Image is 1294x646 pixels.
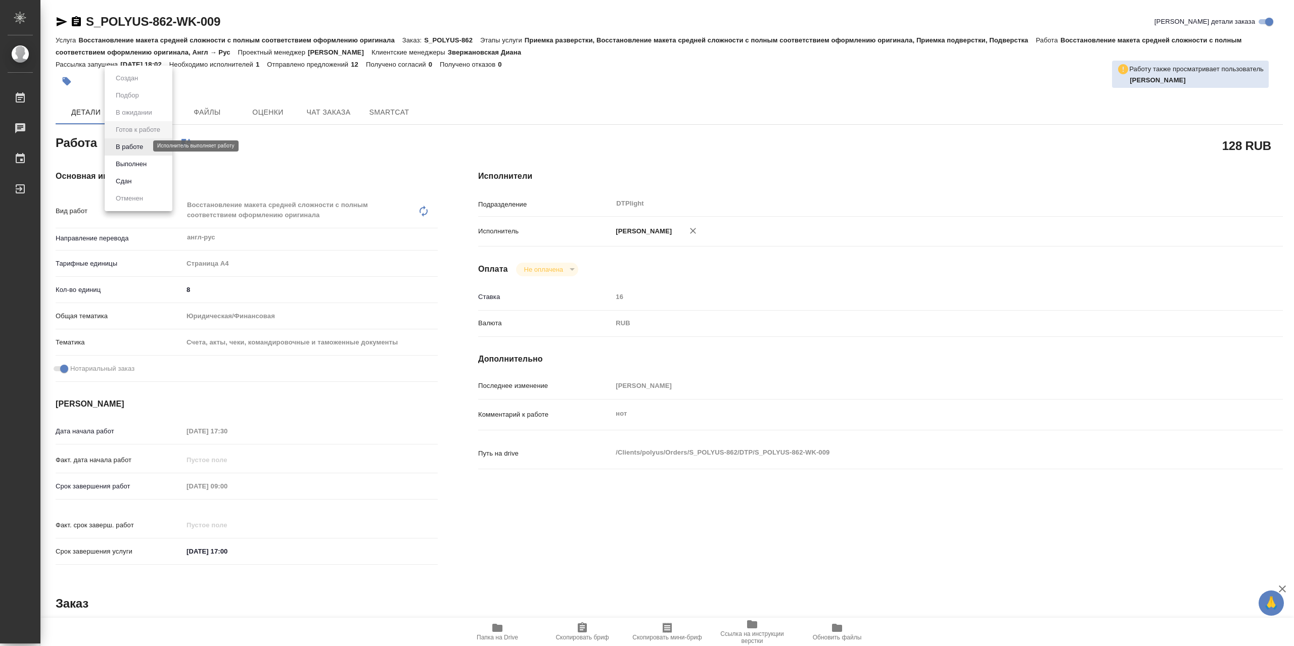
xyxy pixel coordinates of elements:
[113,107,155,118] button: В ожидании
[113,124,163,135] button: Готов к работе
[113,193,146,204] button: Отменен
[113,141,146,153] button: В работе
[113,73,141,84] button: Создан
[113,176,134,187] button: Сдан
[113,159,150,170] button: Выполнен
[113,90,142,101] button: Подбор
